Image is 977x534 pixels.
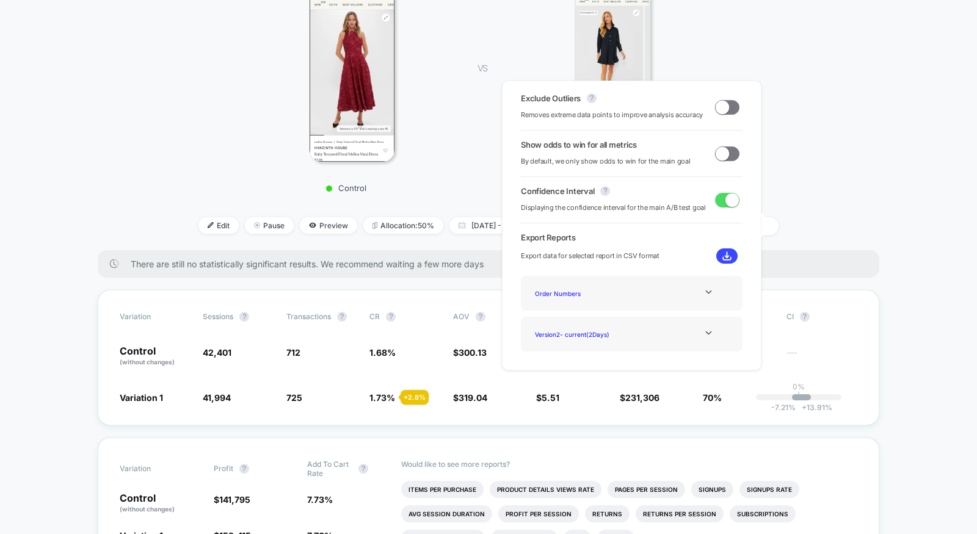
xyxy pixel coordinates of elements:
li: Product Details Views Rate [490,481,601,498]
li: Profit Per Session [498,505,579,522]
span: Variation 1 [120,392,163,403]
span: 5.51 [542,392,559,403]
button: ? [587,93,597,103]
span: + [802,403,807,412]
p: | [797,391,800,400]
li: Returns [585,505,630,522]
span: 42,401 [203,347,231,358]
span: $ [453,347,487,358]
li: Signups Rate [739,481,799,498]
li: Returns Per Session [636,505,724,522]
p: Would like to see more reports? [401,460,858,469]
li: Avg Session Duration [401,505,492,522]
span: 319.04 [459,392,487,403]
span: Removes extreme data points to improve analysis accuracy [521,109,703,121]
li: Items Per Purchase [401,481,484,498]
span: 141,795 [219,494,250,505]
span: Displaying the confidence interval for the main A/B test goal [521,202,706,214]
button: ? [358,464,368,474]
span: Profit [214,464,233,473]
span: $ [620,392,659,403]
span: $ [536,392,559,403]
span: Variation [120,460,187,478]
span: There are still no statistically significant results. We recommend waiting a few more days [131,259,855,269]
span: [DATE] - [DATE] [449,217,548,234]
span: VS [478,63,487,73]
span: Variation [120,312,187,322]
span: Allocation: 50% [363,217,443,234]
span: 1.68 % [369,347,396,358]
span: By default, we only show odds to win for the main goal [521,156,691,167]
span: Confidence Interval [521,186,594,196]
button: ? [386,312,396,322]
span: 41,994 [203,392,231,403]
li: Subscriptions [730,505,796,522]
span: (without changes) [120,358,175,366]
span: Sessions [203,312,233,321]
button: ? [800,312,810,322]
div: Version 2 - current ( 2 Days) [530,326,628,342]
button: ? [600,186,610,196]
span: 70% [703,392,722,403]
span: Pause [245,217,294,234]
span: Edit [198,217,239,234]
div: Order Numbers [530,285,628,301]
div: + 2.8 % [401,390,429,405]
span: AOV [453,312,470,321]
span: 1.73 % [369,392,395,403]
span: Export Reports [521,233,743,242]
p: Control [120,346,191,367]
img: calendar [459,222,465,228]
li: Pages Per Session [608,481,685,498]
span: --- [786,349,857,367]
span: 7.73 % [307,494,333,505]
p: 0% [793,382,805,391]
span: $ [453,392,487,403]
span: 231,306 [625,392,659,403]
img: download [722,251,732,261]
span: Preview [300,217,357,234]
span: (without changes) [120,505,175,513]
p: Control [239,183,453,193]
span: Transactions [286,312,331,321]
span: Exclude Outliers [521,93,581,103]
span: CI [786,312,854,322]
p: Control [120,493,202,514]
button: ? [337,312,347,322]
span: 300.13 [459,347,487,358]
button: ? [476,312,485,322]
img: rebalance [372,222,377,229]
li: Signups [691,481,733,498]
span: $ [214,494,250,505]
button: ? [239,464,249,474]
span: Export data for selected report in CSV format [521,250,659,262]
button: ? [239,312,249,322]
span: Show odds to win for all metrics [521,140,637,150]
span: Add To Cart Rate [307,460,352,478]
span: -7.21 % [771,403,796,412]
span: 13.91 % [796,403,832,412]
img: edit [208,222,214,228]
span: 725 [286,392,302,403]
span: CR [369,312,380,321]
span: 712 [286,347,300,358]
img: end [254,222,260,228]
